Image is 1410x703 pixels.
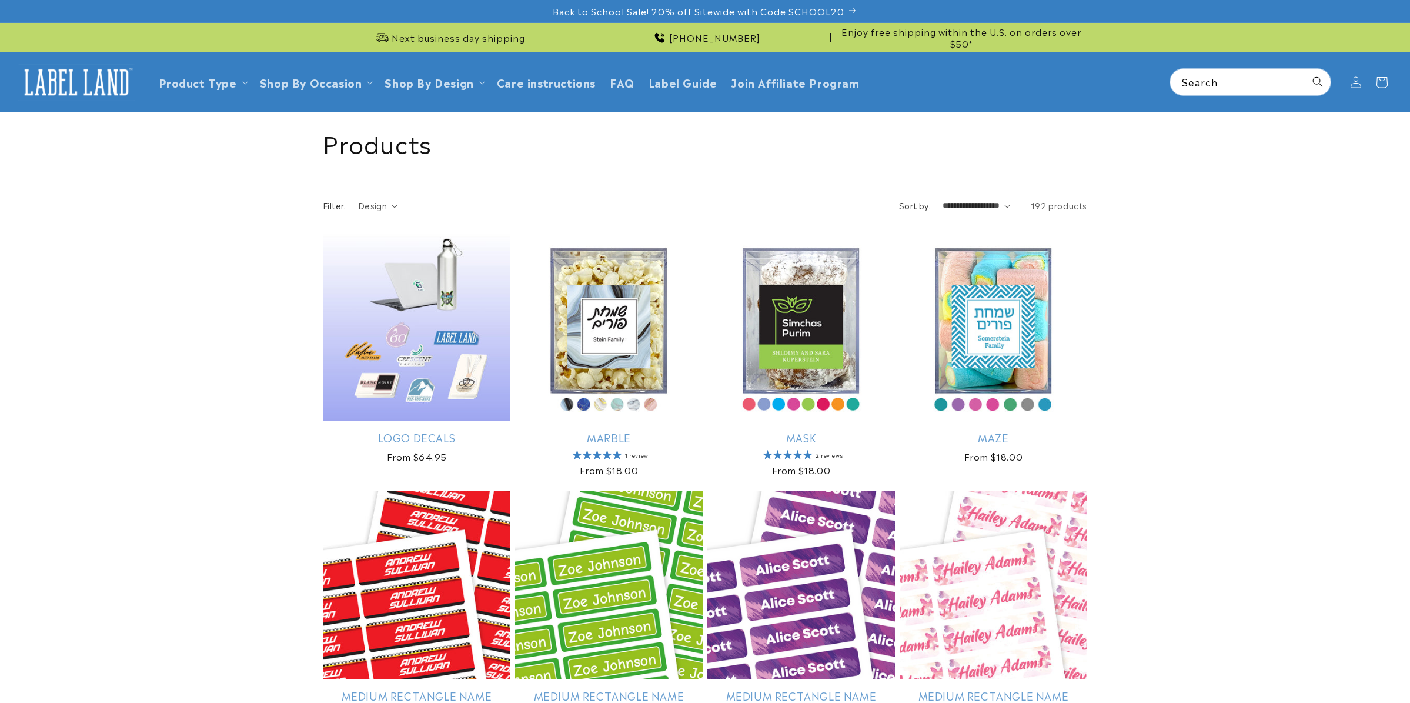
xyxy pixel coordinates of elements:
span: Next business day shipping [392,32,525,44]
summary: Shop By Design [377,68,489,96]
span: Care instructions [497,75,596,89]
span: Label Guide [649,75,717,89]
span: Enjoy free shipping within the U.S. on orders over $50* [836,26,1087,49]
span: Join Affiliate Program [731,75,859,89]
span: Design [358,199,387,211]
span: Back to School Sale! 20% off Sitewide with Code SCHOOL20 [553,5,844,17]
a: Maze [900,431,1087,444]
span: [PHONE_NUMBER] [669,32,760,44]
a: Marble [515,431,703,444]
span: FAQ [610,75,634,89]
img: Label Land [18,64,135,101]
a: Logo Decals [323,431,510,444]
a: Join Affiliate Program [724,68,866,96]
a: Label Land [14,59,140,105]
summary: Product Type [152,68,253,96]
a: Label Guide [641,68,724,96]
button: Search [1305,69,1331,95]
span: Shop By Occasion [260,75,362,89]
a: Mask [707,431,895,444]
summary: Design (0 selected) [358,199,397,212]
iframe: Gorgias Floating Chat [1163,648,1398,691]
div: Announcement [323,23,574,52]
a: FAQ [603,68,641,96]
summary: Shop By Occasion [253,68,378,96]
label: Sort by: [899,199,931,211]
a: Product Type [159,74,237,90]
a: Shop By Design [385,74,473,90]
h1: Products [323,127,1087,158]
span: 192 products [1031,199,1087,211]
a: Care instructions [490,68,603,96]
div: Announcement [579,23,831,52]
h2: Filter: [323,199,346,212]
div: Announcement [836,23,1087,52]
